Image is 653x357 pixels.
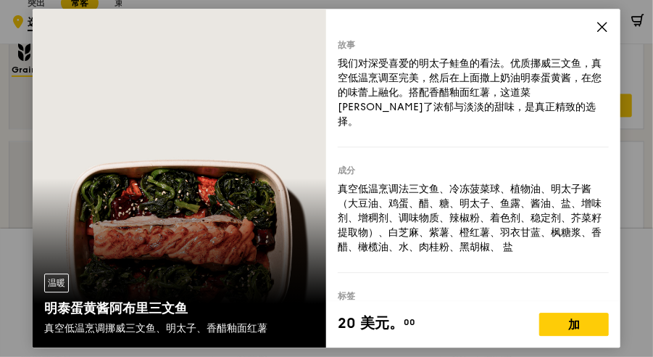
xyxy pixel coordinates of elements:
div: 温暖 [44,274,69,293]
div: 加 [539,313,609,337]
span: 20 美元。 [338,313,404,335]
div: 真空低温烹调挪威三文鱼、明太子、香醋釉面红薯 [44,322,315,337]
div: 我们对深受喜爱的明太子鲑鱼的看法。优质挪威三文鱼，真空低温烹调至完美，然后在上面撒上奶油明泰蛋黄酱，在您的味蕾上融化。搭配香醋釉面红薯，这道菜[PERSON_NAME]了浓郁与淡淡的甜味，是真正... [338,57,608,129]
font: 00 [404,318,415,328]
div: 标签 [338,290,608,302]
div: 成分 [338,165,608,176]
div: 故事 [338,39,608,51]
font: 明泰蛋黄酱阿布里三文鱼 [44,301,188,317]
div: 真空低温烹调法三文鱼、冷冻菠菜球、植物油、明太子酱（大豆油、鸡蛋、醋、糖、明太子、鱼露、酱油、盐、增味剂、增稠剂、调味物质、辣椒粉、着色剂、稳定剂、芥菜籽提取物）、白芝麻、紫薯、橙红薯、羽衣甘蓝... [338,182,608,255]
